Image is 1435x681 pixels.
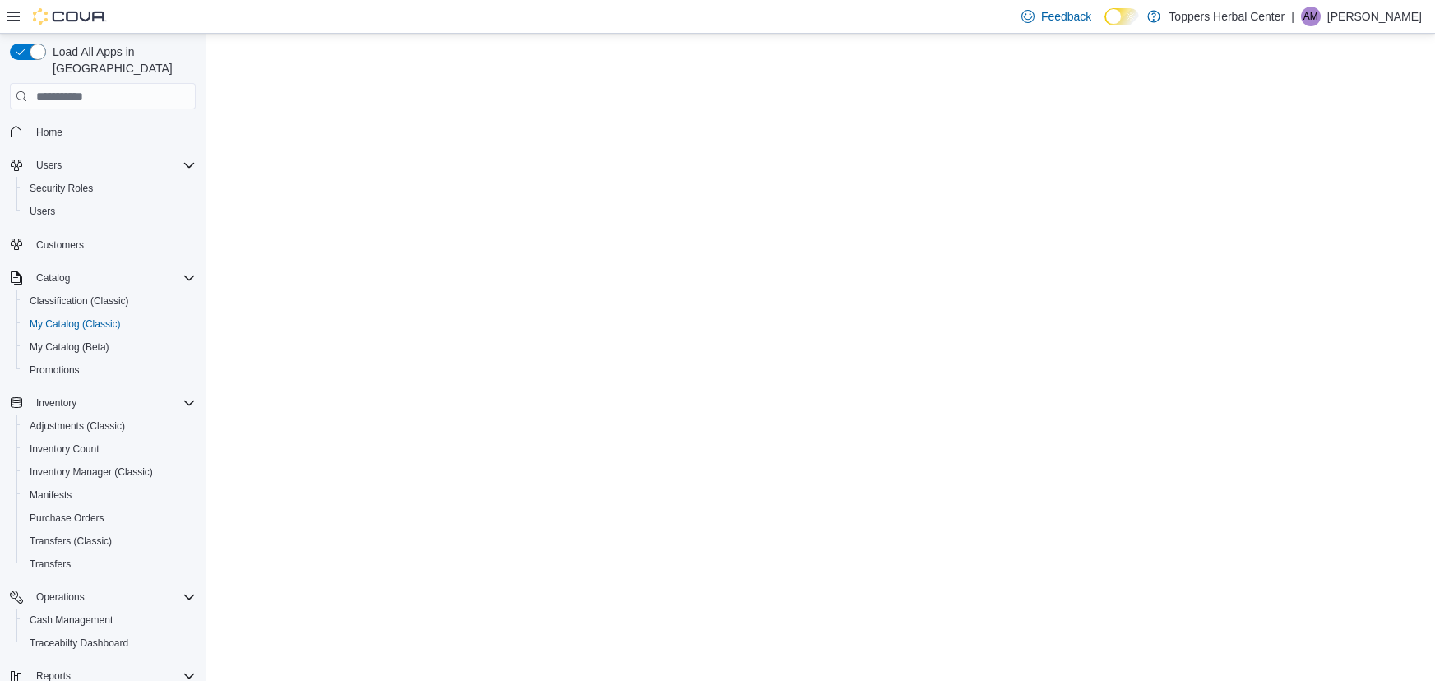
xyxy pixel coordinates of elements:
span: Catalog [30,268,196,288]
button: Promotions [16,359,202,382]
button: Catalog [3,266,202,290]
span: Feedback [1041,8,1091,25]
span: Transfers [23,554,196,574]
a: Transfers (Classic) [23,531,118,551]
button: My Catalog (Beta) [16,336,202,359]
button: Purchase Orders [16,507,202,530]
span: Purchase Orders [30,512,104,525]
span: Adjustments (Classic) [23,416,196,436]
span: Inventory Count [23,439,196,459]
span: Transfers (Classic) [30,535,112,548]
span: My Catalog (Classic) [30,317,121,331]
p: | [1291,7,1294,26]
button: Customers [3,233,202,257]
span: Home [36,126,62,139]
button: Cash Management [16,609,202,632]
button: Catalog [30,268,76,288]
span: Purchase Orders [23,508,196,528]
button: Home [3,119,202,143]
span: Security Roles [23,178,196,198]
button: Classification (Classic) [16,290,202,313]
button: Operations [30,587,91,607]
span: Classification (Classic) [30,294,129,308]
span: Customers [30,234,196,255]
div: Audrey Murphy [1301,7,1321,26]
button: Users [3,154,202,177]
a: Inventory Count [23,439,106,459]
span: Users [30,205,55,218]
span: Inventory Manager (Classic) [23,462,196,482]
span: Transfers [30,558,71,571]
button: Operations [3,586,202,609]
a: Customers [30,235,90,255]
a: Inventory Manager (Classic) [23,462,160,482]
span: Inventory Manager (Classic) [30,466,153,479]
span: Customers [36,239,84,252]
span: Traceabilty Dashboard [23,633,196,653]
a: Promotions [23,360,86,380]
span: Manifests [30,489,72,502]
span: Classification (Classic) [23,291,196,311]
button: Manifests [16,484,202,507]
span: Cash Management [23,610,196,630]
button: Inventory [3,391,202,415]
span: Catalog [36,271,70,285]
a: Cash Management [23,610,119,630]
span: My Catalog (Classic) [23,314,196,334]
a: My Catalog (Beta) [23,337,116,357]
span: Operations [36,591,85,604]
a: Traceabilty Dashboard [23,633,135,653]
a: Adjustments (Classic) [23,416,132,436]
a: Purchase Orders [23,508,111,528]
button: Traceabilty Dashboard [16,632,202,655]
span: Security Roles [30,182,93,195]
span: Users [30,155,196,175]
a: Users [23,202,62,221]
span: Inventory Count [30,442,100,456]
button: Inventory Count [16,438,202,461]
span: Operations [30,587,196,607]
button: Users [16,200,202,223]
span: Cash Management [30,614,113,627]
button: My Catalog (Classic) [16,313,202,336]
span: Users [23,202,196,221]
span: Adjustments (Classic) [30,419,125,433]
a: Transfers [23,554,77,574]
button: Transfers (Classic) [16,530,202,553]
a: Security Roles [23,178,100,198]
img: Cova [33,8,107,25]
button: Adjustments (Classic) [16,415,202,438]
span: Load All Apps in [GEOGRAPHIC_DATA] [46,44,196,76]
span: Home [30,121,196,141]
span: Promotions [23,360,196,380]
span: Users [36,159,62,172]
span: My Catalog (Beta) [30,340,109,354]
p: Toppers Herbal Center [1169,7,1285,26]
p: [PERSON_NAME] [1327,7,1422,26]
span: Dark Mode [1104,25,1105,26]
a: Home [30,123,69,142]
span: Inventory [30,393,196,413]
button: Users [30,155,68,175]
a: Classification (Classic) [23,291,136,311]
span: Inventory [36,396,76,410]
input: Dark Mode [1104,8,1139,25]
span: Traceabilty Dashboard [30,637,128,650]
span: My Catalog (Beta) [23,337,196,357]
button: Inventory [30,393,83,413]
button: Security Roles [16,177,202,200]
a: My Catalog (Classic) [23,314,127,334]
span: Manifests [23,485,196,505]
span: AM [1303,7,1318,26]
span: Transfers (Classic) [23,531,196,551]
button: Inventory Manager (Classic) [16,461,202,484]
span: Promotions [30,364,80,377]
button: Transfers [16,553,202,576]
a: Manifests [23,485,78,505]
